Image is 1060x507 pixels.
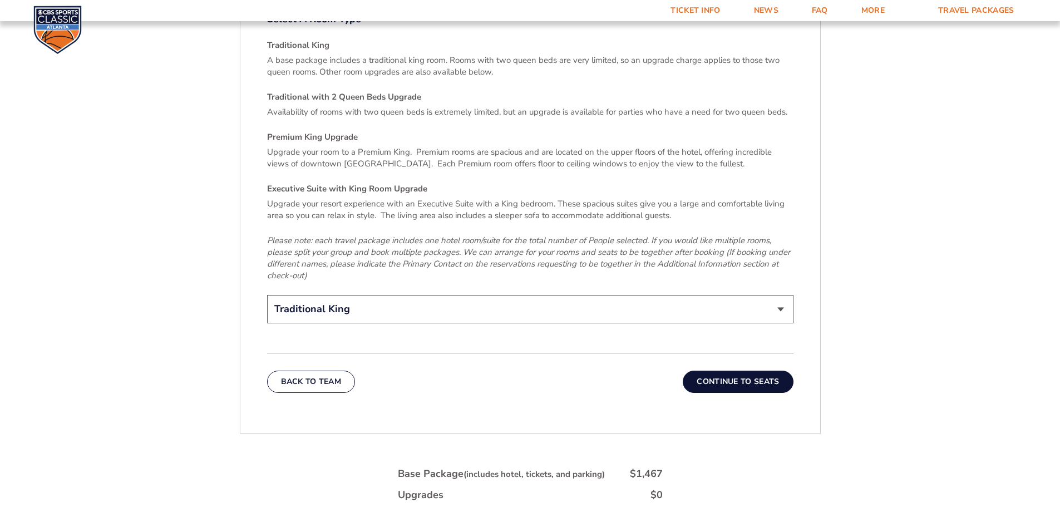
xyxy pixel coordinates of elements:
h4: Executive Suite with King Room Upgrade [267,183,793,195]
p: Upgrade your resort experience with an Executive Suite with a King bedroom. These spacious suites... [267,198,793,221]
p: Availability of rooms with two queen beds is extremely limited, but an upgrade is available for p... [267,106,793,118]
div: Upgrades [398,488,443,502]
p: A base package includes a traditional king room. Rooms with two queen beds are very limited, so a... [267,55,793,78]
button: Back To Team [267,371,356,393]
p: Upgrade your room to a Premium King. Premium rooms are spacious and are located on the upper floo... [267,146,793,170]
button: Continue To Seats [683,371,793,393]
h4: Premium King Upgrade [267,131,793,143]
div: $0 [650,488,663,502]
img: CBS Sports Classic [33,6,82,54]
div: Base Package [398,467,605,481]
small: (includes hotel, tickets, and parking) [464,469,605,480]
em: Please note: each travel package includes one hotel room/suite for the total number of People sel... [267,235,790,281]
h4: Traditional King [267,40,793,51]
div: $1,467 [630,467,663,481]
h4: Traditional with 2 Queen Beds Upgrade [267,91,793,103]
